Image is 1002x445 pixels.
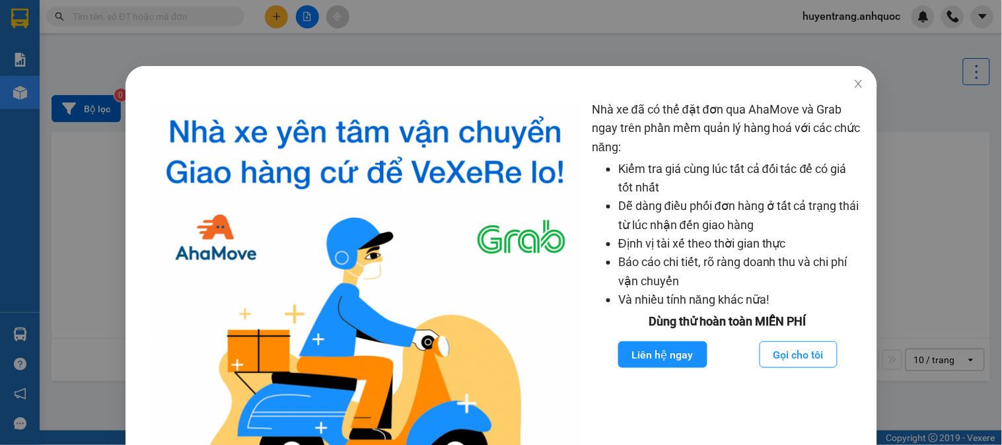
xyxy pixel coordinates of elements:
button: Close [840,66,877,103]
span: Gọi cho tôi [773,347,824,363]
span: close [853,79,863,89]
li: Báo cáo chi tiết, rõ ràng doanh thu và chi phí vận chuyển [618,253,864,291]
div: Dùng thử hoàn toàn MIỄN PHÍ [592,312,864,331]
li: Và nhiều tính năng khác nữa! [618,291,864,309]
button: Gọi cho tôi [760,341,838,368]
li: Định vị tài xế theo thời gian thực [618,234,864,253]
li: Kiểm tra giá cùng lúc tất cả đối tác để có giá tốt nhất [618,160,864,197]
li: Dễ dàng điều phối đơn hàng ở tất cả trạng thái từ lúc nhận đến giao hàng [618,197,864,234]
span: Liên hệ ngay [631,347,693,363]
button: Liên hệ ngay [618,341,707,368]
